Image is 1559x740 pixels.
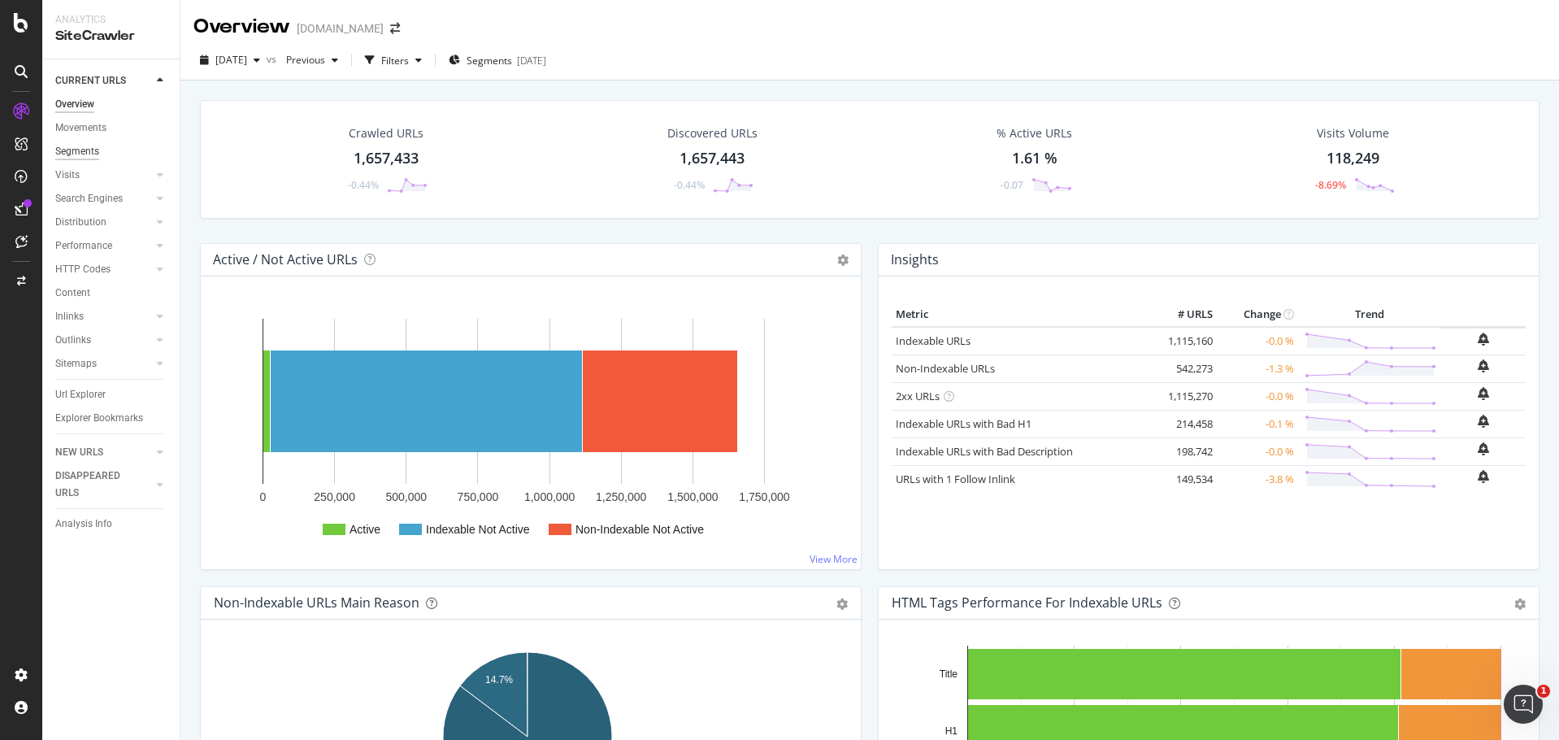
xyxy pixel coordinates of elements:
td: 1,115,270 [1152,382,1217,410]
div: bell-plus [1478,333,1489,346]
a: Indexable URLs [896,333,971,348]
div: bell-plus [1478,470,1489,483]
div: Filters [381,54,409,67]
a: Distribution [55,214,152,231]
text: 14.7% [485,674,513,686]
text: 1,500,000 [667,490,718,503]
div: Explorer Bookmarks [55,410,143,427]
a: Overview [55,96,168,113]
div: -0.44% [674,178,705,192]
td: 1,115,160 [1152,327,1217,355]
td: -1.3 % [1217,355,1298,382]
div: Discovered URLs [667,125,758,141]
div: 1,657,433 [354,148,419,169]
div: Sitemaps [55,355,97,372]
td: 198,742 [1152,437,1217,465]
a: Indexable URLs with Bad Description [896,444,1073,459]
div: Visits Volume [1317,125,1389,141]
text: 1,750,000 [739,490,789,503]
div: Non-Indexable URLs Main Reason [214,594,419,611]
text: 0 [260,490,267,503]
div: gear [836,599,848,610]
button: Previous [280,47,345,73]
th: Trend [1298,303,1440,327]
div: CURRENT URLS [55,72,126,89]
button: Segments[DATE] [442,47,553,73]
a: Inlinks [55,308,152,325]
div: [DOMAIN_NAME] [297,20,384,37]
iframe: Intercom live chat [1504,685,1543,724]
td: 214,458 [1152,410,1217,437]
h4: Insights [891,249,939,271]
div: Overview [193,13,290,41]
div: 1,657,443 [680,148,745,169]
text: Active [350,523,380,536]
text: Non-Indexable Not Active [575,523,704,536]
th: # URLS [1152,303,1217,327]
div: Url Explorer [55,386,106,403]
td: 149,534 [1152,465,1217,493]
div: Segments [55,143,99,160]
a: CURRENT URLS [55,72,152,89]
a: Analysis Info [55,516,168,533]
div: % Active URLs [997,125,1072,141]
div: 1.61 % [1012,148,1057,169]
div: HTML Tags Performance for Indexable URLs [892,594,1162,611]
div: 118,249 [1327,148,1379,169]
svg: A chart. [214,303,842,556]
div: -0.44% [348,178,379,192]
div: bell-plus [1478,387,1489,400]
a: Performance [55,237,152,255]
th: Change [1217,303,1298,327]
td: -0.0 % [1217,437,1298,465]
text: 500,000 [385,490,427,503]
a: NEW URLS [55,444,152,461]
span: 1 [1537,685,1550,698]
a: 2xx URLs [896,389,940,403]
h4: Active / Not Active URLs [213,249,358,271]
div: Crawled URLs [349,125,423,141]
text: Title [940,668,958,680]
button: [DATE] [193,47,267,73]
a: View More [810,552,858,566]
a: Content [55,285,168,302]
div: NEW URLS [55,444,103,461]
a: Segments [55,143,168,160]
div: bell-plus [1478,415,1489,428]
td: -3.8 % [1217,465,1298,493]
a: Movements [55,120,168,137]
span: Previous [280,53,325,67]
div: Analytics [55,13,167,27]
div: Visits [55,167,80,184]
text: Indexable Not Active [426,523,530,536]
div: Search Engines [55,190,123,207]
a: DISAPPEARED URLS [55,468,152,502]
div: [DATE] [517,54,546,67]
i: Options [837,255,849,266]
div: bell-plus [1478,442,1489,455]
a: Sitemaps [55,355,152,372]
td: -0.0 % [1217,327,1298,355]
div: Inlinks [55,308,84,325]
th: Metric [892,303,1152,327]
span: vs [267,52,280,66]
td: -0.0 % [1217,382,1298,410]
text: 1,250,000 [596,490,646,503]
a: Outlinks [55,332,152,349]
div: -0.07 [1001,178,1023,192]
text: 750,000 [458,490,499,503]
div: Overview [55,96,94,113]
div: Movements [55,120,106,137]
div: SiteCrawler [55,27,167,46]
td: -0.1 % [1217,410,1298,437]
a: Url Explorer [55,386,168,403]
text: 1,000,000 [524,490,575,503]
div: Performance [55,237,112,255]
div: Content [55,285,90,302]
a: Visits [55,167,152,184]
div: Distribution [55,214,106,231]
div: DISAPPEARED URLS [55,468,137,502]
span: Segments [467,54,512,67]
div: HTTP Codes [55,261,111,278]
